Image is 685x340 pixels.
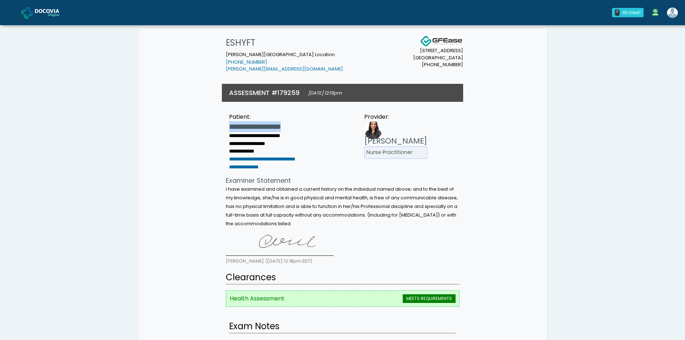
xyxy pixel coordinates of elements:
a: Docovia [21,1,71,24]
h4: Examiner Statement [226,177,460,185]
h2: Clearances [226,271,460,285]
a: 0 All clear! [608,5,648,20]
span: MEETS REQUIREMENTS [403,294,456,303]
img: Docovia [21,7,33,19]
small: [STREET_ADDRESS] [GEOGRAPHIC_DATA] [PHONE_NUMBER] [413,47,463,68]
div: 0 [615,9,620,16]
div: Provider: [364,113,427,121]
small: [PERSON_NAME] ([DATE] 12:18pm EDT) [226,258,312,264]
img: Provider image [364,121,382,139]
h3: [PERSON_NAME] [364,136,427,146]
div: Patient: [229,113,315,121]
div: All clear! [622,9,641,16]
li: Health Assessment [226,290,460,307]
li: Nurse Practitioner [364,146,427,159]
h3: ASSESSMENT #179259 [229,88,300,97]
img: Docovia Staffing Logo [420,36,463,47]
small: I have examined and obtained a current history on the individual named above; and to the best of ... [226,186,458,227]
small: [PERSON_NAME][GEOGRAPHIC_DATA] Location [226,51,343,72]
a: [PHONE_NUMBER] [226,59,267,65]
a: [PERSON_NAME][EMAIL_ADDRESS][DOMAIN_NAME] [226,66,343,72]
img: 9+OxMoAAAAGSURBVAMAy34AK+X9vnMAAAAASUVORK5CYII= [226,231,334,256]
h1: ESHYFT [226,36,343,50]
img: Shakerra Crippen [667,8,678,18]
button: Open LiveChat chat widget [6,3,27,24]
img: Docovia [35,9,71,16]
small: [DATE] 12:19pm [308,90,342,96]
h2: Exam Notes [229,320,456,334]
